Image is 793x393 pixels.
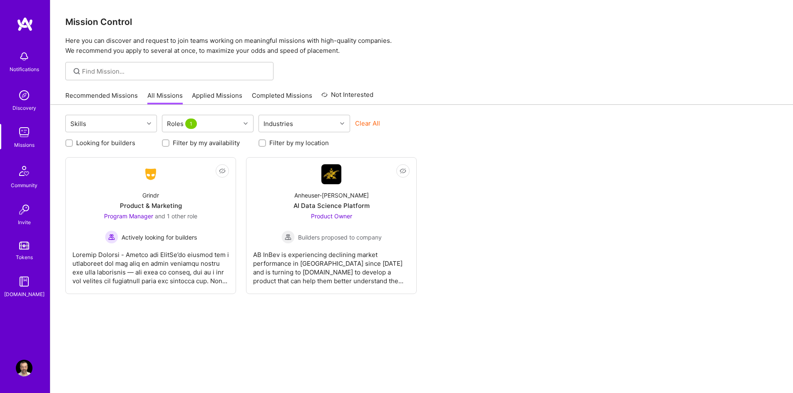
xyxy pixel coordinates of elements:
img: logo [17,17,33,32]
label: Filter by my location [269,138,329,147]
img: Actively looking for builders [105,230,118,244]
i: icon SearchGrey [72,67,82,76]
span: Builders proposed to company [298,233,382,242]
img: Community [14,161,34,181]
label: Looking for builders [76,138,135,147]
span: 1 [185,119,197,129]
div: Roles [165,118,201,130]
a: Applied Missions [192,91,242,105]
a: Company LogoGrindrProduct & MarketingProgram Manager and 1 other roleActively looking for builder... [72,164,229,287]
div: Industries [261,118,295,130]
div: Notifications [10,65,39,74]
div: Anheuser-[PERSON_NAME] [294,191,369,200]
div: Tokens [16,253,33,262]
div: Loremip Dolorsi - Ametco adi ElitSe’do eiusmod tem i utlaboreet dol mag aliq en admin veniamqu no... [72,244,229,285]
div: Grindr [142,191,159,200]
img: Company Logo [321,164,341,184]
a: Completed Missions [252,91,312,105]
h3: Mission Control [65,17,778,27]
div: Product & Marketing [120,201,182,210]
img: discovery [16,87,32,104]
i: icon EyeClosed [400,168,406,174]
input: Find Mission... [82,67,267,76]
div: AI Data Science Platform [293,201,370,210]
img: Builders proposed to company [281,230,295,244]
div: Skills [68,118,88,130]
img: bell [16,48,32,65]
a: Recommended Missions [65,91,138,105]
div: Discovery [12,104,36,112]
a: Not Interested [321,90,373,105]
a: All Missions [147,91,183,105]
a: User Avatar [14,360,35,376]
div: Missions [14,141,35,149]
label: Filter by my availability [173,138,240,147]
span: Actively looking for builders [122,233,197,242]
span: Program Manager [104,213,153,220]
i: icon Chevron [147,121,151,126]
div: Invite [18,218,31,227]
span: and 1 other role [155,213,197,220]
img: User Avatar [16,360,32,376]
img: Invite [16,201,32,218]
p: Here you can discover and request to join teams working on meaningful missions with high-quality ... [65,36,778,56]
span: Product Owner [311,213,352,220]
img: guide book [16,273,32,290]
div: [DOMAIN_NAME] [4,290,45,299]
i: icon Chevron [340,121,344,126]
img: tokens [19,242,29,250]
img: Company Logo [141,167,161,182]
div: Community [11,181,37,190]
a: Company LogoAnheuser-[PERSON_NAME]AI Data Science PlatformProduct Owner Builders proposed to comp... [253,164,410,287]
i: icon EyeClosed [219,168,226,174]
img: teamwork [16,124,32,141]
i: icon Chevron [244,121,248,126]
div: AB InBev is experiencing declining market performance in [GEOGRAPHIC_DATA] since [DATE] and is tu... [253,244,410,285]
button: Clear All [355,119,380,128]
